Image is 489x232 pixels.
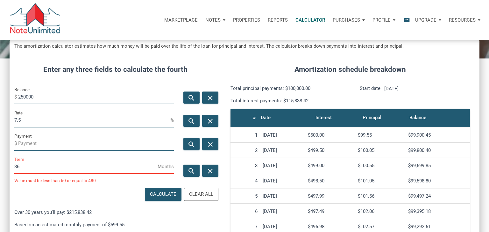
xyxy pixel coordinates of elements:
[408,208,467,214] div: $99,395.18
[408,132,467,138] div: $99,900.45
[403,16,411,24] i: email
[14,113,170,127] input: Rate
[202,138,218,150] button: close
[399,10,411,30] button: email
[363,113,381,122] div: Principal
[14,155,24,163] label: Term
[308,147,353,153] div: $499.50
[263,132,303,138] div: [DATE]
[202,165,218,177] button: close
[261,113,271,122] div: Date
[226,64,475,75] h4: Amortization schedule breakdown
[207,140,214,148] i: close
[233,132,258,138] div: 1
[14,179,174,183] div: Value must be less than 60 or equal to 480
[233,147,258,153] div: 2
[308,132,353,138] div: $500.00
[183,138,200,150] button: search
[233,163,258,168] div: 3
[188,94,195,102] i: search
[308,193,353,199] div: $497.99
[170,115,174,125] span: %
[408,163,467,168] div: $99,699.85
[14,132,32,140] label: Payment
[14,109,23,117] label: Rate
[158,161,174,172] span: Months
[188,140,195,148] i: search
[264,10,292,30] button: Reports
[415,17,436,23] p: Upgrade
[233,193,258,199] div: 5
[14,138,18,148] span: $
[184,188,218,201] button: Clear All
[160,10,202,30] button: Marketplace
[202,115,218,127] button: close
[308,163,353,168] div: $499.00
[358,178,403,184] div: $101.05
[150,191,176,198] div: Calculate
[183,165,200,177] button: search
[145,188,181,201] button: Calculate
[308,178,353,184] div: $498.50
[263,147,303,153] div: [DATE]
[329,10,369,30] button: Purchases
[292,10,329,30] a: Calculator
[188,117,195,125] i: search
[205,17,221,23] p: Notes
[233,178,258,184] div: 4
[358,147,403,153] div: $100.05
[372,17,391,23] p: Profile
[263,178,303,184] div: [DATE]
[449,17,476,23] p: Resources
[360,85,380,105] p: Start date
[409,113,426,122] div: Balance
[369,10,399,30] button: Profile
[164,17,198,23] p: Marketplace
[18,136,174,151] input: Payment
[14,64,216,75] h4: Enter any three fields to calculate the fourth
[315,113,332,122] div: Interest
[253,113,256,122] div: #
[230,97,345,105] p: Total interest payments: $115,838.42
[207,117,214,125] i: close
[229,10,264,30] a: Properties
[189,191,213,198] div: Clear All
[445,10,484,30] button: Resources
[408,147,467,153] div: $99,800.40
[295,17,325,23] p: Calculator
[202,10,229,30] button: Notes
[202,92,218,104] button: close
[233,17,260,23] p: Properties
[268,17,288,23] p: Reports
[263,193,303,199] div: [DATE]
[10,3,61,37] img: NoteUnlimited
[411,10,445,30] button: Upgrade
[408,224,467,229] div: $99,292.61
[14,221,216,229] p: Based on an estimated monthly payment of $599.55
[14,43,475,50] h5: The amortization calculator estimates how much money will be paid over the life of the loan for p...
[207,167,214,175] i: close
[358,132,403,138] div: $99.55
[183,92,200,104] button: search
[263,163,303,168] div: [DATE]
[230,85,345,92] p: Total principal payments: $100,000.00
[14,92,18,102] span: $
[358,163,403,168] div: $100.55
[14,208,216,216] p: Over 30 years you'll pay: $215,838.42
[263,224,303,229] div: [DATE]
[308,208,353,214] div: $497.49
[358,208,403,214] div: $102.06
[188,167,195,175] i: search
[14,86,30,93] label: Balance
[408,193,467,199] div: $99,497.24
[263,208,303,214] div: [DATE]
[183,115,200,127] button: search
[233,224,258,229] div: 7
[408,178,467,184] div: $99,598.80
[358,224,403,229] div: $102.57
